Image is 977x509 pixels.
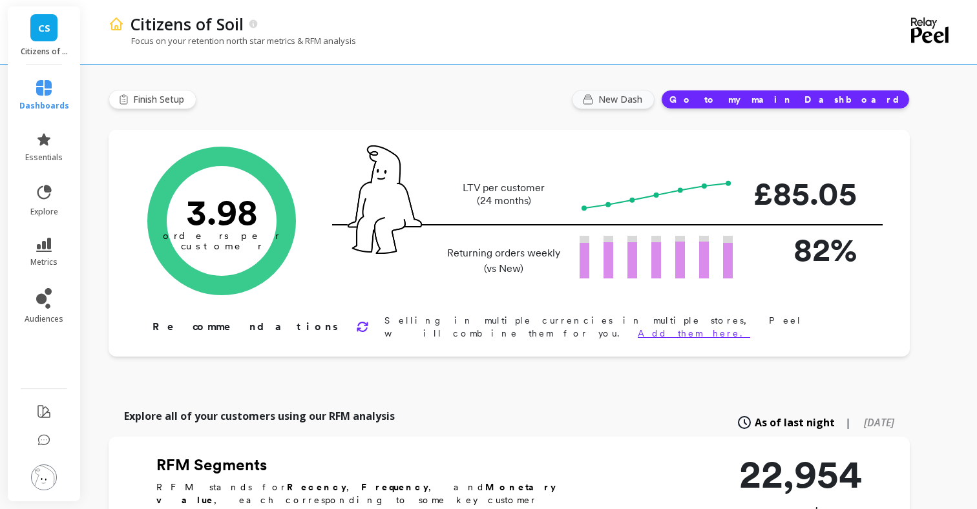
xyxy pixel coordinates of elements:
[443,182,564,207] p: LTV per customer (24 months)
[661,90,910,109] button: Go to my main Dashboard
[181,240,263,252] tspan: customer
[25,314,63,324] span: audiences
[30,207,58,217] span: explore
[864,415,894,430] span: [DATE]
[443,245,564,276] p: Returning orders weekly (vs New)
[31,464,57,490] img: profile picture
[21,47,68,57] p: Citizens of Soil
[133,93,188,106] span: Finish Setup
[109,16,124,32] img: header icon
[287,482,346,492] b: Recency
[38,21,50,36] span: CS
[753,225,857,274] p: 82%
[753,169,857,218] p: £85.05
[163,230,280,242] tspan: orders per
[572,90,655,109] button: New Dash
[19,101,69,111] span: dashboards
[755,415,835,430] span: As of last night
[109,90,196,109] button: Finish Setup
[384,314,868,340] p: Selling in multiple currencies in multiple stores, Peel will combine them for you.
[30,257,58,267] span: metrics
[124,408,395,424] p: Explore all of your customers using our RFM analysis
[131,13,244,35] p: Citizens of Soil
[109,35,356,47] p: Focus on your retention north star metrics & RFM analysis
[361,482,428,492] b: Frequency
[598,93,646,106] span: New Dash
[156,455,596,475] h2: RFM Segments
[186,191,258,233] text: 3.98
[348,145,422,254] img: pal seatted on line
[25,152,63,163] span: essentials
[638,328,750,338] a: Add them here.
[152,319,341,335] p: Recommendations
[739,455,862,493] p: 22,954
[845,415,851,430] span: |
